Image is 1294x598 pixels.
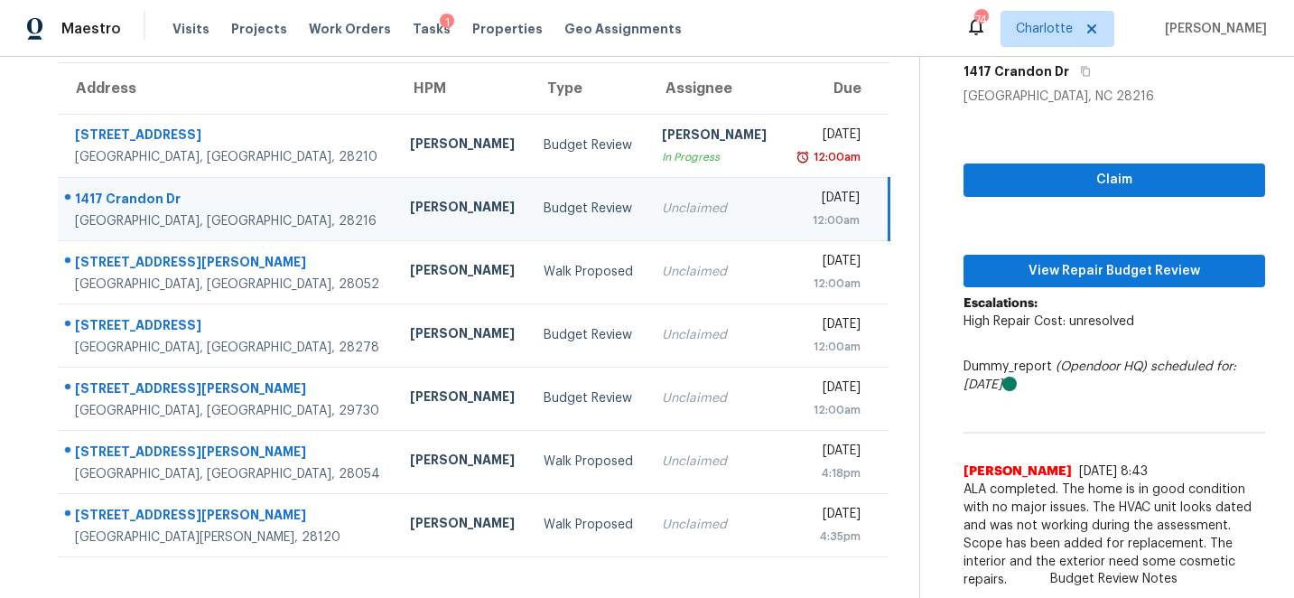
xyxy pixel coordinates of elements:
div: Walk Proposed [544,516,633,534]
div: [PERSON_NAME] [410,198,515,220]
span: Visits [172,20,209,38]
div: [STREET_ADDRESS][PERSON_NAME] [75,506,381,528]
th: Assignee [647,63,781,114]
span: [PERSON_NAME] [1158,20,1267,38]
div: [PERSON_NAME] [662,126,767,148]
div: Unclaimed [662,389,767,407]
div: [GEOGRAPHIC_DATA], [GEOGRAPHIC_DATA], 28052 [75,276,381,294]
div: 1 [440,14,454,32]
th: HPM [396,63,529,114]
div: 4:18pm [796,464,861,482]
div: [DATE] [796,252,861,275]
div: [STREET_ADDRESS][PERSON_NAME] [75,379,381,402]
div: 12:00am [796,338,861,356]
div: [DATE] [796,126,861,148]
div: [PERSON_NAME] [410,324,515,347]
th: Type [529,63,647,114]
div: Budget Review [544,326,633,344]
div: 12:00am [796,275,861,293]
div: [GEOGRAPHIC_DATA], [GEOGRAPHIC_DATA], 28278 [75,339,381,357]
div: [STREET_ADDRESS][PERSON_NAME] [75,253,381,276]
th: Due [781,63,889,114]
div: Unclaimed [662,200,767,218]
div: Unclaimed [662,453,767,471]
span: Maestro [61,20,121,38]
div: [PERSON_NAME] [410,135,515,157]
h5: 1417 Crandon Dr [964,62,1069,80]
b: Escalations: [964,297,1038,310]
span: Work Orders [309,20,391,38]
div: [GEOGRAPHIC_DATA][PERSON_NAME], 28120 [75,528,381,547]
div: Unclaimed [662,516,767,534]
div: In Progress [662,148,767,166]
button: Copy Address [1069,55,1094,88]
div: 12:00am [796,401,861,419]
i: scheduled for: [DATE] [964,360,1236,391]
div: Budget Review [544,200,633,218]
div: Budget Review [544,389,633,407]
span: Tasks [413,23,451,35]
span: View Repair Budget Review [978,260,1251,283]
div: 12:00am [796,211,860,229]
div: Unclaimed [662,263,767,281]
span: Geo Assignments [564,20,682,38]
button: View Repair Budget Review [964,255,1265,288]
div: 74 [974,11,987,29]
img: Overdue Alarm Icon [796,148,810,166]
div: [PERSON_NAME] [410,514,515,537]
span: High Repair Cost: unresolved [964,315,1134,328]
span: Properties [472,20,543,38]
div: 12:00am [810,148,861,166]
div: [DATE] [796,505,861,528]
i: (Opendoor HQ) [1056,360,1147,373]
div: [STREET_ADDRESS] [75,316,381,339]
span: [PERSON_NAME] [964,463,1072,481]
div: [PERSON_NAME] [410,261,515,284]
div: [GEOGRAPHIC_DATA], [GEOGRAPHIC_DATA], 28216 [75,212,381,230]
div: Walk Proposed [544,263,633,281]
span: Budget Review Notes [1039,570,1188,588]
div: Budget Review [544,136,633,154]
div: [GEOGRAPHIC_DATA], [GEOGRAPHIC_DATA], 28054 [75,465,381,483]
span: Charlotte [1016,20,1073,38]
span: [DATE] 8:43 [1079,465,1148,478]
div: [PERSON_NAME] [410,388,515,410]
div: 1417 Crandon Dr [75,190,381,212]
div: [STREET_ADDRESS] [75,126,381,148]
div: Unclaimed [662,326,767,344]
span: ALA completed. The home is in good condition with no major issues. The HVAC unit looks dated and ... [964,481,1265,589]
span: Projects [231,20,287,38]
span: Claim [978,169,1251,192]
div: [GEOGRAPHIC_DATA], [GEOGRAPHIC_DATA], 29730 [75,402,381,420]
div: [PERSON_NAME] [410,451,515,473]
th: Address [58,63,396,114]
div: [GEOGRAPHIC_DATA], [GEOGRAPHIC_DATA], 28210 [75,148,381,166]
div: 4:35pm [796,528,861,546]
div: Dummy_report [964,358,1265,394]
div: [GEOGRAPHIC_DATA], NC 28216 [964,88,1265,106]
div: Walk Proposed [544,453,633,471]
div: [DATE] [796,315,861,338]
div: [STREET_ADDRESS][PERSON_NAME] [75,443,381,465]
div: [DATE] [796,442,861,464]
button: Claim [964,164,1265,197]
div: [DATE] [796,378,861,401]
div: [DATE] [796,189,860,211]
